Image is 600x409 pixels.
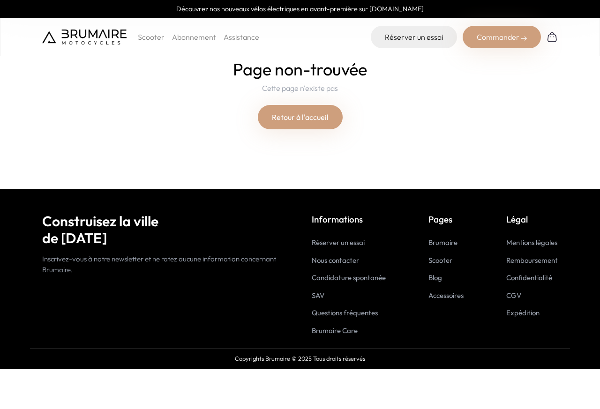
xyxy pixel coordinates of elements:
a: Assistance [224,32,259,42]
a: Retour à l'accueil [258,105,343,129]
a: Réserver un essai [371,26,457,48]
a: Brumaire Care [312,326,358,335]
a: Réserver un essai [312,238,365,247]
p: Informations [312,213,386,226]
h2: Construisez la ville de [DATE] [42,213,288,246]
a: Scooter [428,256,452,265]
a: CGV [506,291,521,300]
img: Brumaire Motocycles [42,30,127,45]
img: Panier [547,31,558,43]
a: Nous contacter [312,256,359,265]
a: Mentions légales [506,238,557,247]
a: SAV [312,291,324,300]
p: Pages [428,213,464,226]
a: Remboursement [506,256,558,265]
a: Accessoires [428,291,464,300]
a: Blog [428,273,442,282]
a: Confidentialité [506,273,552,282]
p: Scooter [138,31,165,43]
a: Candidature spontanée [312,273,386,282]
p: Copyrights Brumaire © 2025 Tous droits réservés [30,354,570,363]
a: Questions fréquentes [312,308,378,317]
a: Expédition [506,308,540,317]
div: Commander [463,26,541,48]
p: Légal [506,213,558,226]
img: right-arrow-2.png [521,36,527,41]
p: Cette page n'existe pas [262,82,338,94]
a: Abonnement [172,32,216,42]
p: Inscrivez-vous à notre newsletter et ne ratez aucune information concernant Brumaire. [42,254,288,275]
h1: Page non-trouvée [233,60,367,79]
a: Brumaire [428,238,457,247]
